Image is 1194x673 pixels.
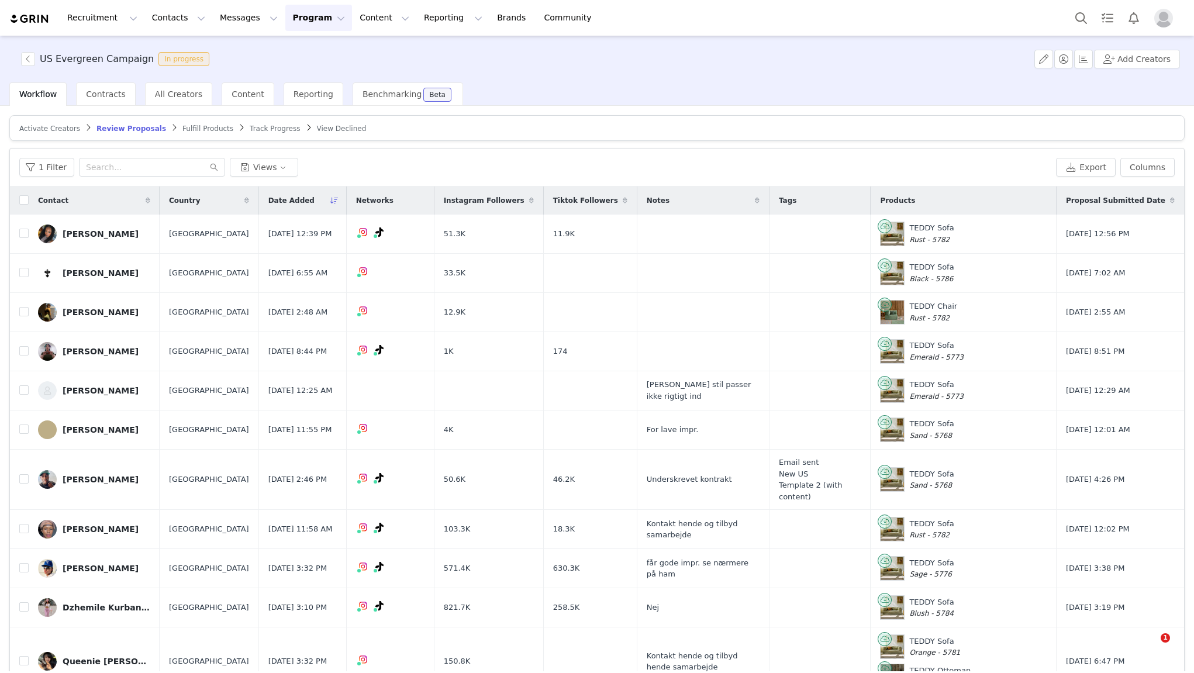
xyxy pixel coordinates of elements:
span: 821.7K [444,602,471,613]
span: Products [880,195,915,206]
button: Search [1068,5,1094,31]
div: TEDDY Sofa [909,222,954,245]
h3: US Evergreen Campaign [40,52,154,66]
span: Sand - 5768 [909,481,952,489]
span: Kontakt hende og tilbyd hende samarbejde [647,650,760,673]
button: Columns [1120,158,1175,177]
span: [PERSON_NAME] stil passer ikke rigtigt ind [647,379,760,402]
img: instagram.svg [358,562,368,571]
span: [GEOGRAPHIC_DATA] [169,267,249,279]
button: Views [230,158,298,177]
span: Emerald - 5773 [909,353,963,361]
div: [PERSON_NAME] [63,268,139,278]
a: [PERSON_NAME] [38,264,150,282]
button: Recruitment [60,5,144,31]
span: 51.3K [444,228,465,240]
img: instagram.svg [358,473,368,482]
div: Beta [429,91,446,98]
img: ca04536d-5d64-4fbc-9b93-eaa0af2f6459.jpg [38,598,57,617]
span: For lave impr. [647,424,699,436]
span: 46.2K [553,474,575,485]
span: Reporting [294,89,333,99]
span: Notes [647,195,670,206]
span: Workflow [19,89,57,99]
span: Kontakt hende og tilbyd samarbejde [647,518,760,541]
div: TEDDY Sofa [909,596,954,619]
img: instagram.svg [358,345,368,354]
div: [PERSON_NAME] [63,524,139,534]
a: [PERSON_NAME] [38,420,150,439]
a: grin logo [9,13,50,25]
span: [DATE] 11:55 PM [268,424,332,436]
span: 103.3K [444,523,471,535]
a: Dzhemile Kurbankulova [38,598,150,617]
span: [DATE] 6:55 AM [268,267,328,279]
span: [DATE] 3:10 PM [268,602,327,613]
img: instagram.svg [358,227,368,237]
img: Product Image [881,468,904,491]
div: TEDDY Sofa [909,379,963,402]
a: [PERSON_NAME] [38,381,150,400]
span: 571.4K [444,562,471,574]
a: [PERSON_NAME] [38,225,150,243]
button: Notifications [1121,5,1147,31]
span: [GEOGRAPHIC_DATA] [169,474,249,485]
div: [PERSON_NAME] [63,347,139,356]
img: c5121eb4-557d-43d2-bce0-d0aea4c3724b.jpg [38,420,57,439]
span: Rust - 5782 [909,314,950,322]
img: Product Image [881,301,904,324]
span: 18.3K [553,523,575,535]
span: Contact [38,195,68,206]
a: [PERSON_NAME] [38,470,150,489]
span: [DATE] 3:32 PM [268,562,327,574]
img: f484c65c-8801-482e-9691-b74b3598a7f3.jpg [38,520,57,539]
span: View Declined [317,125,367,133]
span: Orange - 5781 [909,648,960,657]
div: TEDDY Sofa [909,261,954,284]
a: [PERSON_NAME] [38,520,150,539]
div: TEDDY Sofa [909,468,954,491]
span: Rust - 5782 [909,236,950,244]
span: [DATE] 8:44 PM [268,346,327,357]
img: febc2e24-a577-4270-bb80-8c95cfb2dfad.jpg [38,264,57,282]
img: 6c282fbe-3e37-48d7-90a2-4526316a3516.jpg [38,225,57,243]
a: [PERSON_NAME] [38,342,150,361]
span: Date Added [268,195,315,206]
span: 630.3K [553,562,580,574]
img: 706c4466-307f-4fe3-a6d0-eab37dc02ae9.jpg [38,342,57,361]
span: [GEOGRAPHIC_DATA] [169,562,249,574]
span: Sand - 5768 [909,432,952,440]
a: Queenie [PERSON_NAME] [38,652,150,671]
a: Community [537,5,604,31]
span: Tags [779,195,796,206]
span: 1 [1161,633,1170,643]
img: instagram.svg [358,601,368,610]
span: Blush - 5784 [909,609,954,617]
img: Product Image [881,418,904,441]
img: Product Image [881,261,904,285]
iframe: Intercom live chat [1137,633,1165,661]
button: Add Creators [1094,50,1180,68]
button: Export [1056,158,1116,177]
img: Product Image [881,379,904,402]
span: [GEOGRAPHIC_DATA] [169,523,249,535]
span: 33.5K [444,267,465,279]
a: [PERSON_NAME] [38,303,150,322]
a: [PERSON_NAME] [38,559,150,578]
span: [object Object] [21,52,214,66]
span: Underskrevet kontrakt [647,474,732,485]
img: instagram.svg [358,267,368,276]
div: [PERSON_NAME] [63,564,139,573]
img: Product Image [881,596,904,619]
span: 4K [444,424,454,436]
span: Email sent New US Template 2 (with content) [779,457,861,502]
span: [DATE] 12:39 PM [268,228,332,240]
button: Content [353,5,416,31]
span: får gode impr. se nærmere på ham [647,557,760,580]
img: placeholder-profile.jpg [1154,9,1173,27]
img: Product Image [881,222,904,246]
span: [GEOGRAPHIC_DATA] [169,228,249,240]
button: Reporting [417,5,489,31]
span: [GEOGRAPHIC_DATA] [169,346,249,357]
div: TEDDY Sofa [909,636,960,658]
